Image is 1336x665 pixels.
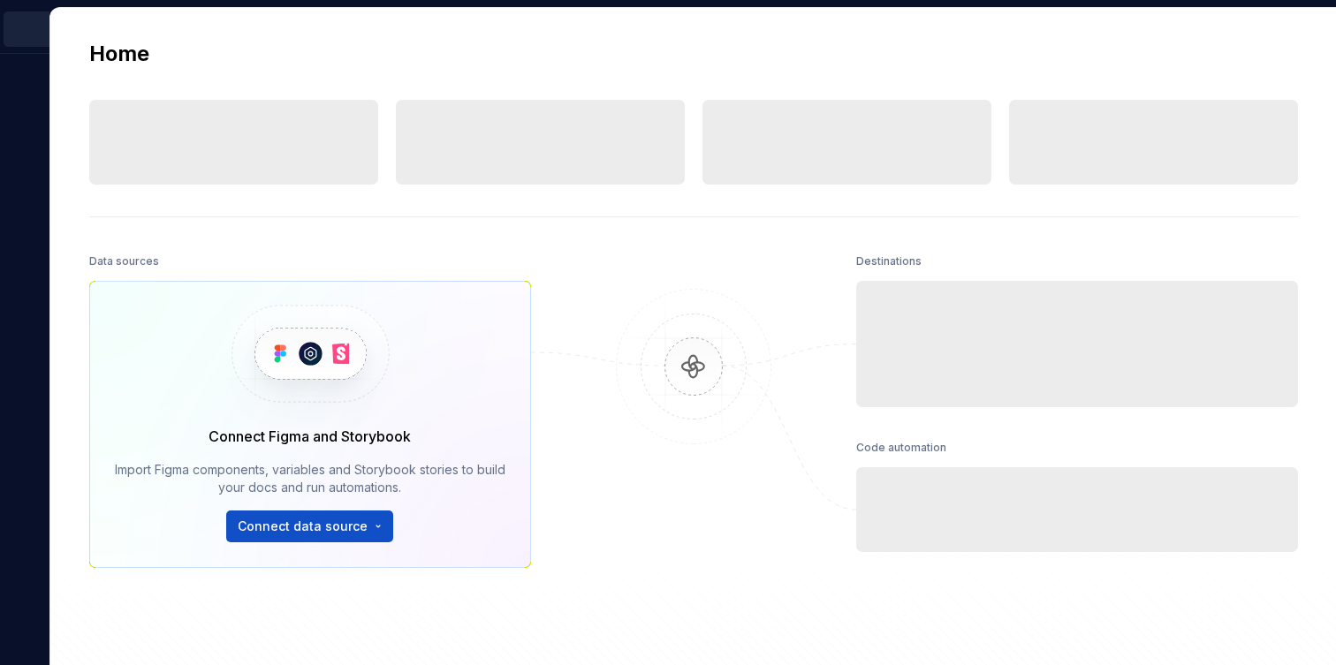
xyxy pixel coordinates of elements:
[238,518,368,535] span: Connect data source
[89,249,159,274] div: Data sources
[115,461,505,496] div: Import Figma components, variables and Storybook stories to build your docs and run automations.
[856,435,946,460] div: Code automation
[89,40,149,68] h2: Home
[226,510,393,542] button: Connect data source
[856,249,922,274] div: Destinations
[209,426,411,447] div: Connect Figma and Storybook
